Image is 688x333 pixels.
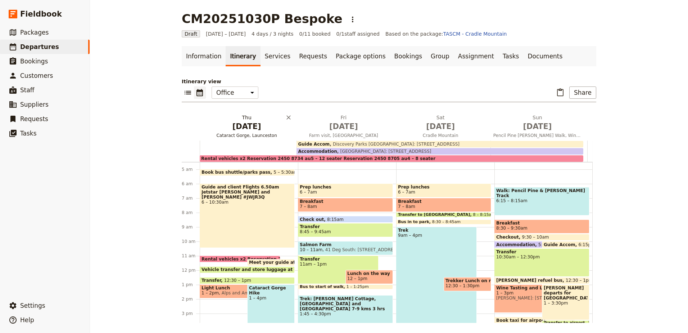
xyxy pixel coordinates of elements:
[182,224,200,230] div: 9 am
[523,46,567,66] a: Documents
[295,46,331,66] a: Requests
[300,262,377,267] span: 11am – 1pm
[194,86,206,99] button: Calendar view
[496,198,588,203] span: 6:15 – 8:15am
[200,169,295,176] div: Book bus shuttle/parks pass5 – 5:30am
[300,199,391,204] span: Breakfast
[445,278,489,283] span: Trekker Lunch on route
[544,242,578,247] span: Guide Accom
[588,321,616,325] span: 3:30 – 3:45pm
[182,253,200,259] div: 11 am
[297,114,393,141] button: Fri [DATE]Farm visit, [GEOGRAPHIC_DATA]
[285,114,292,121] button: Delete Thu Oct 30
[20,72,53,79] span: Customers
[569,86,596,99] button: Share
[300,242,391,247] span: Salmon Farm
[182,166,200,172] div: 5 am
[182,12,342,26] h1: CM20251030P Bespoke
[496,221,588,226] span: Breakfast
[396,219,491,225] div: Bus in to park8:30 – 8:45am
[202,185,293,200] span: Guide and client Flights 6.50am Jetstar [PERSON_NAME] and [PERSON_NAME] #JWJR3Q
[299,30,331,37] span: 0/11 booked
[298,256,379,284] div: Transfer11am – 1pm
[249,296,293,301] span: 1 – 4pm
[496,254,588,259] span: 10:30am – 12:30pm
[300,296,391,311] span: Trek: [PERSON_NAME] Cottage, [GEOGRAPHIC_DATA] and [GEOGRAPHIC_DATA] 7-9 kms 3 hrs
[396,183,491,197] div: Prep lunches6 – 7am
[496,278,566,283] span: [PERSON_NAME] refuel bus
[200,133,294,138] span: Cataract Gorge, Launceston
[182,296,200,302] div: 2 pm
[496,188,588,198] span: Walk: Pencil Pine & [PERSON_NAME] Track
[247,259,295,266] div: Meet your guide at [GEOGRAPHIC_DATA]
[496,226,528,231] span: 8:30 – 9:30am
[200,256,280,262] div: Rental vehicles x2 Reservation 2450 8734 au5 – 12 seater Reservation 2450 8705 au4 – 8 seater
[298,198,393,212] div: Breakfast7 – 8am
[182,282,200,288] div: 1 pm
[182,30,200,37] span: Draft
[273,170,298,175] span: 5 – 5:30am
[496,296,573,301] span: [PERSON_NAME]: [STREET_ADDRESS]
[494,284,575,313] div: Wine Tasting and Lunch1 – 3pm[PERSON_NAME]: [STREET_ADDRESS]
[300,224,391,229] span: Transfer
[297,148,583,155] div: Accommodation[GEOGRAPHIC_DATA]: [STREET_ADDRESS]
[493,114,581,132] h2: Sun
[20,115,48,123] span: Requests
[496,249,588,254] span: Transfer
[298,241,393,255] div: Salmon Farm10 – 11am41 Deg South: [STREET_ADDRESS][US_STATE]
[347,271,391,276] span: Lunch on the way
[385,30,507,37] span: Based on the package:
[493,121,581,132] span: [DATE]
[20,130,37,137] span: Tasks
[200,284,280,298] div: Light Lunch1 – 2pmAlps and Amici - [STREET_ADDRESS][PERSON_NAME]
[300,185,391,190] span: Prep lunches
[299,114,388,132] h2: Fri
[298,149,337,154] span: Accommodation
[396,227,477,327] div: Trek9am – 4pm
[398,233,475,238] span: 9am – 4pm
[398,185,489,190] span: Prep lunches
[202,200,293,205] span: 6 – 10:30am
[496,285,573,290] span: Wine Tasting and Lunch
[544,301,588,306] span: 1 – 3:30pm
[20,29,49,36] span: Packages
[578,242,612,247] span: 6:15pm – 10am
[396,198,491,212] div: Breakfast7 – 8am
[224,278,251,283] span: 12:30 – 1pm
[398,190,415,195] span: 6 – 7am
[297,133,390,138] span: Farm visit, [GEOGRAPHIC_DATA]
[322,247,425,252] span: 41 Deg South: [STREET_ADDRESS][US_STATE]
[249,260,350,265] span: Meet your guide at [GEOGRAPHIC_DATA]
[398,204,415,209] span: 7 – 8am
[490,114,587,141] button: Sun [DATE]Pencil Pine [PERSON_NAME] Walk, Winery Lunch
[331,46,390,66] a: Package options
[182,195,200,201] div: 7 am
[298,216,393,223] div: Check out8:15am
[182,46,226,66] a: Information
[494,317,575,331] div: Book taxi for airport3:15 – 4:15pm
[554,86,566,99] button: Paste itinerary item
[20,58,48,65] span: Bookings
[398,228,475,233] span: Trek
[300,217,327,222] span: Check out
[494,219,589,234] div: Breakfast8:30 – 9:30am
[300,204,317,209] span: 7 – 8am
[206,30,246,37] span: [DATE] – [DATE]
[200,114,297,141] button: Thu [DATE]Cataract Gorge, Launceston
[394,114,490,141] button: Sat [DATE]Cradle Mountain
[203,114,291,132] h2: Thu
[300,247,322,252] span: 10 – 11am
[394,133,488,138] span: Cradle Mountain
[496,235,522,240] span: Checkout
[443,31,507,37] a: TASCM - Cradle Mountain
[337,149,431,154] span: [GEOGRAPHIC_DATA]: [STREET_ADDRESS]
[445,283,479,288] span: 12:30 – 1:30pm
[299,121,388,132] span: [DATE]
[347,13,359,26] button: Actions
[249,285,293,296] span: Cataract Gorge Hike
[202,257,438,261] span: Rental vehicles x2 Reservation 2450 8734 au5 – 12 seater Reservation 2450 8705 au4 – 8 seater
[496,290,573,296] span: 1 – 3pm
[522,235,549,240] span: 9:30 – 10am
[182,239,200,244] div: 10 am
[454,46,498,66] a: Assignment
